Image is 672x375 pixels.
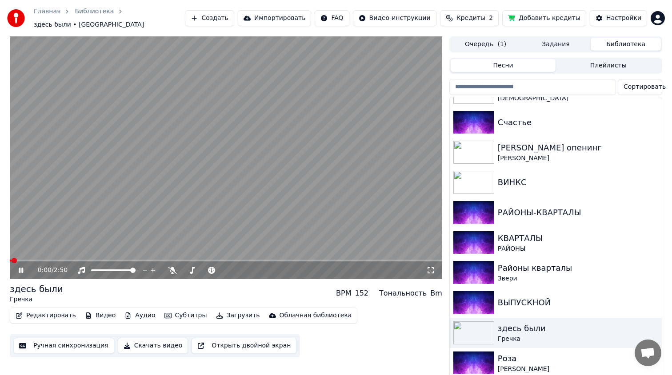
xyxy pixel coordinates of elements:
[498,142,658,154] div: [PERSON_NAME] опенинг
[355,288,368,299] div: 152
[489,14,493,23] span: 2
[498,296,658,309] div: ВЫПУСКНОЙ
[7,9,25,27] img: youka
[498,154,658,163] div: [PERSON_NAME]
[498,322,658,335] div: здесь были
[430,288,442,299] div: Bm
[624,83,666,91] span: Сортировать
[498,262,658,274] div: Районы кварталы
[185,10,234,26] button: Создать
[497,40,506,49] span: ( 1 )
[498,335,658,343] div: Гречка
[353,10,436,26] button: Видео-инструкции
[10,295,63,304] div: Гречка
[38,266,59,275] div: /
[590,10,647,26] button: Настройки
[81,309,120,322] button: Видео
[315,10,349,26] button: FAQ
[13,338,114,354] button: Ручная синхронизация
[336,288,351,299] div: BPM
[440,10,499,26] button: Кредиты2
[238,10,312,26] button: Импортировать
[498,116,658,129] div: Счастье
[498,245,658,253] div: РАЙОНЫ
[280,311,352,320] div: Облачная библиотека
[591,38,661,51] button: Библиотека
[521,38,591,51] button: Задания
[498,94,658,103] div: [DEMOGRAPHIC_DATA]
[498,274,658,283] div: Звери
[34,7,60,16] a: Главная
[161,309,211,322] button: Субтитры
[10,283,63,295] div: здесь были
[121,309,159,322] button: Аудио
[498,176,658,189] div: ВИНКС
[451,59,556,72] button: Песни
[212,309,264,322] button: Загрузить
[118,338,188,354] button: Скачать видео
[34,7,185,29] nav: breadcrumb
[379,288,427,299] div: Тональность
[38,266,52,275] span: 0:00
[192,338,296,354] button: Открыть двойной экран
[54,266,68,275] span: 2:50
[456,14,485,23] span: Кредиты
[498,232,658,245] div: КВАРТАЛЫ
[556,59,661,72] button: Плейлисты
[451,38,521,51] button: Очередь
[498,352,658,365] div: Роза
[635,339,661,366] a: Открытый чат
[498,206,658,219] div: РАЙОНЫ-КВАРТАЛЫ
[34,20,144,29] span: здесь были • [GEOGRAPHIC_DATA]
[12,309,80,322] button: Редактировать
[75,7,114,16] a: Библиотека
[606,14,641,23] div: Настройки
[502,10,586,26] button: Добавить кредиты
[498,365,658,374] div: [PERSON_NAME]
